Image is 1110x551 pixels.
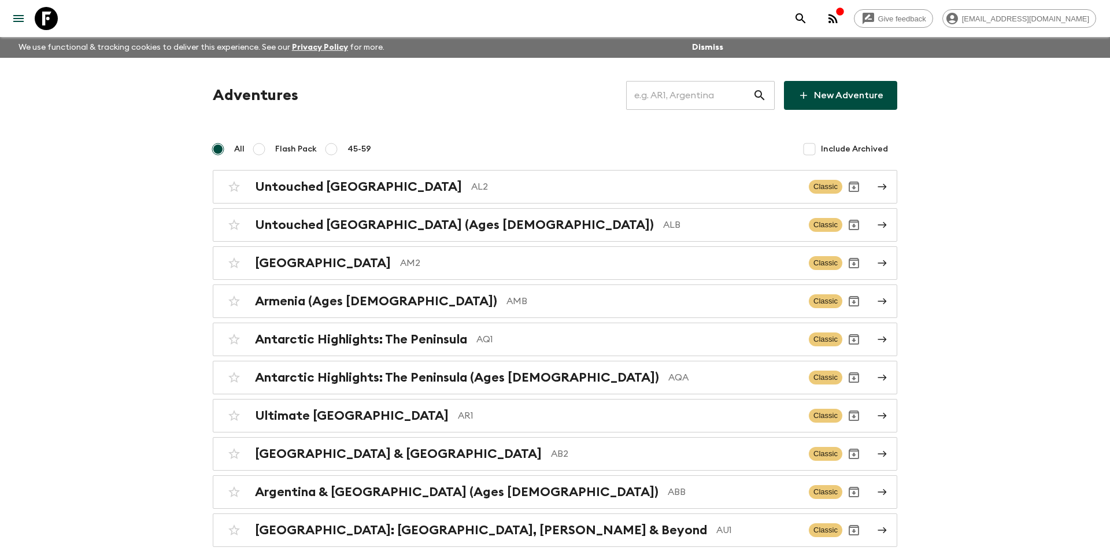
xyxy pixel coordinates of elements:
button: search adventures [789,7,812,30]
p: AMB [506,294,800,308]
a: Antarctic Highlights: The Peninsula (Ages [DEMOGRAPHIC_DATA])AQAClassicArchive [213,361,897,394]
a: [GEOGRAPHIC_DATA]: [GEOGRAPHIC_DATA], [PERSON_NAME] & BeyondAU1ClassicArchive [213,513,897,547]
input: e.g. AR1, Argentina [626,79,753,112]
h2: Ultimate [GEOGRAPHIC_DATA] [255,408,449,423]
h2: Antarctic Highlights: The Peninsula [255,332,467,347]
p: AR1 [458,409,800,423]
a: [GEOGRAPHIC_DATA] & [GEOGRAPHIC_DATA]AB2ClassicArchive [213,437,897,471]
span: Classic [809,409,842,423]
p: AL2 [471,180,800,194]
span: Classic [809,447,842,461]
h2: Untouched [GEOGRAPHIC_DATA] [255,179,462,194]
a: Argentina & [GEOGRAPHIC_DATA] (Ages [DEMOGRAPHIC_DATA])ABBClassicArchive [213,475,897,509]
p: We use functional & tracking cookies to deliver this experience. See our for more. [14,37,389,58]
button: Archive [842,404,865,427]
a: Untouched [GEOGRAPHIC_DATA] (Ages [DEMOGRAPHIC_DATA])ALBClassicArchive [213,208,897,242]
button: Archive [842,366,865,389]
span: Classic [809,523,842,537]
span: Classic [809,180,842,194]
button: Archive [842,442,865,465]
button: Archive [842,480,865,504]
button: menu [7,7,30,30]
a: New Adventure [784,81,897,110]
h2: Antarctic Highlights: The Peninsula (Ages [DEMOGRAPHIC_DATA]) [255,370,659,385]
p: AM2 [400,256,800,270]
button: Archive [842,290,865,313]
button: Dismiss [689,39,726,56]
p: AQA [668,371,800,384]
h2: Armenia (Ages [DEMOGRAPHIC_DATA]) [255,294,497,309]
p: ABB [668,485,800,499]
span: Flash Pack [275,143,317,155]
h2: [GEOGRAPHIC_DATA]: [GEOGRAPHIC_DATA], [PERSON_NAME] & Beyond [255,523,707,538]
span: Classic [809,485,842,499]
button: Archive [842,213,865,236]
h2: [GEOGRAPHIC_DATA] [255,256,391,271]
span: Classic [809,371,842,384]
h2: [GEOGRAPHIC_DATA] & [GEOGRAPHIC_DATA] [255,446,542,461]
a: Untouched [GEOGRAPHIC_DATA]AL2ClassicArchive [213,170,897,204]
button: Archive [842,175,865,198]
a: Armenia (Ages [DEMOGRAPHIC_DATA])AMBClassicArchive [213,284,897,318]
span: Classic [809,218,842,232]
h2: Argentina & [GEOGRAPHIC_DATA] (Ages [DEMOGRAPHIC_DATA]) [255,485,658,500]
span: Classic [809,294,842,308]
span: All [234,143,245,155]
p: AU1 [716,523,800,537]
button: Archive [842,328,865,351]
span: Classic [809,256,842,270]
span: Give feedback [872,14,933,23]
span: [EMAIL_ADDRESS][DOMAIN_NAME] [956,14,1096,23]
button: Archive [842,252,865,275]
span: Include Archived [821,143,888,155]
span: Classic [809,332,842,346]
button: Archive [842,519,865,542]
h2: Untouched [GEOGRAPHIC_DATA] (Ages [DEMOGRAPHIC_DATA]) [255,217,654,232]
p: AB2 [551,447,800,461]
div: [EMAIL_ADDRESS][DOMAIN_NAME] [942,9,1096,28]
h1: Adventures [213,84,298,107]
p: ALB [663,218,800,232]
span: 45-59 [347,143,371,155]
a: Privacy Policy [292,43,348,51]
a: Give feedback [854,9,933,28]
a: [GEOGRAPHIC_DATA]AM2ClassicArchive [213,246,897,280]
p: AQ1 [476,332,800,346]
a: Ultimate [GEOGRAPHIC_DATA]AR1ClassicArchive [213,399,897,432]
a: Antarctic Highlights: The PeninsulaAQ1ClassicArchive [213,323,897,356]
